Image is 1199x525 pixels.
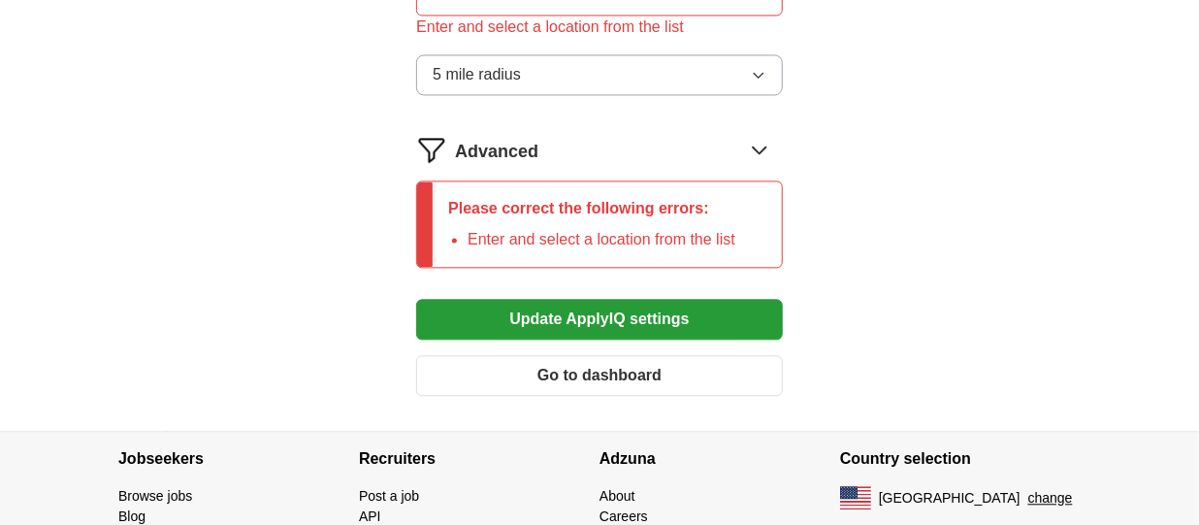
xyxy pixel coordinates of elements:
[118,509,146,524] a: Blog
[879,488,1021,509] span: [GEOGRAPHIC_DATA]
[455,139,538,165] span: Advanced
[599,509,648,524] a: Careers
[416,54,783,95] button: 5 mile radius
[840,432,1081,486] h4: Country selection
[416,299,783,340] button: Update ApplyIQ settings
[599,488,635,504] a: About
[468,228,735,251] li: Enter and select a location from the list
[416,134,447,165] img: filter
[840,486,871,509] img: US flag
[118,488,192,504] a: Browse jobs
[416,355,783,396] button: Go to dashboard
[1028,488,1073,509] button: change
[433,63,521,86] span: 5 mile radius
[359,488,419,504] a: Post a job
[416,16,783,39] div: Enter and select a location from the list
[448,197,735,220] p: Please correct the following errors:
[359,509,381,524] a: API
